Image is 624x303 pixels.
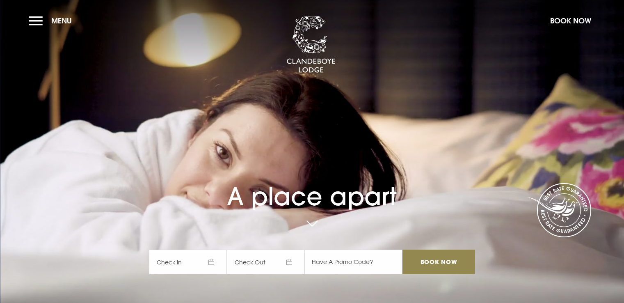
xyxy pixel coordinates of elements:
[29,12,76,30] button: Menu
[305,250,402,274] input: Have A Promo Code?
[286,16,336,73] img: Clandeboye Lodge
[402,250,475,274] input: Book Now
[546,12,595,30] button: Book Now
[149,163,475,211] h1: A place apart
[149,250,227,274] span: Check In
[51,16,72,25] span: Menu
[227,250,305,274] span: Check Out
